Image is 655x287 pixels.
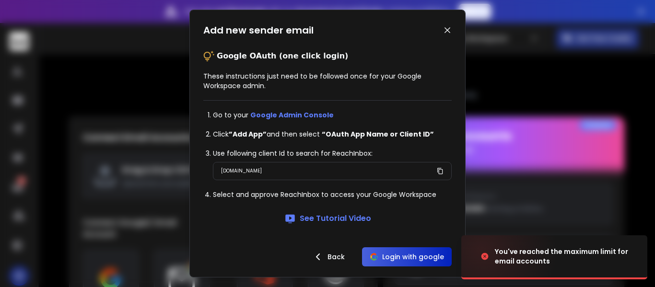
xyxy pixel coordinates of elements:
[213,190,452,199] li: Select and approve ReachInbox to access your Google Workspace
[203,71,452,91] p: These instructions just need to be followed once for your Google Workspace admin.
[495,247,636,266] div: You've reached the maximum limit for email accounts
[284,213,371,224] a: See Tutorial Video
[217,50,348,62] p: Google OAuth (one click login)
[250,110,334,120] a: Google Admin Console
[221,166,262,176] p: [DOMAIN_NAME]
[229,129,267,139] strong: ”Add App”
[213,149,452,158] li: Use following client Id to search for ReachInbox:
[362,247,452,266] button: Login with google
[203,23,314,37] h1: Add new sender email
[203,50,215,62] img: tips
[213,110,452,120] li: Go to your
[213,129,452,139] li: Click and then select
[322,129,434,139] strong: “OAuth App Name or Client ID”
[461,230,557,282] img: image
[304,247,352,266] button: Back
